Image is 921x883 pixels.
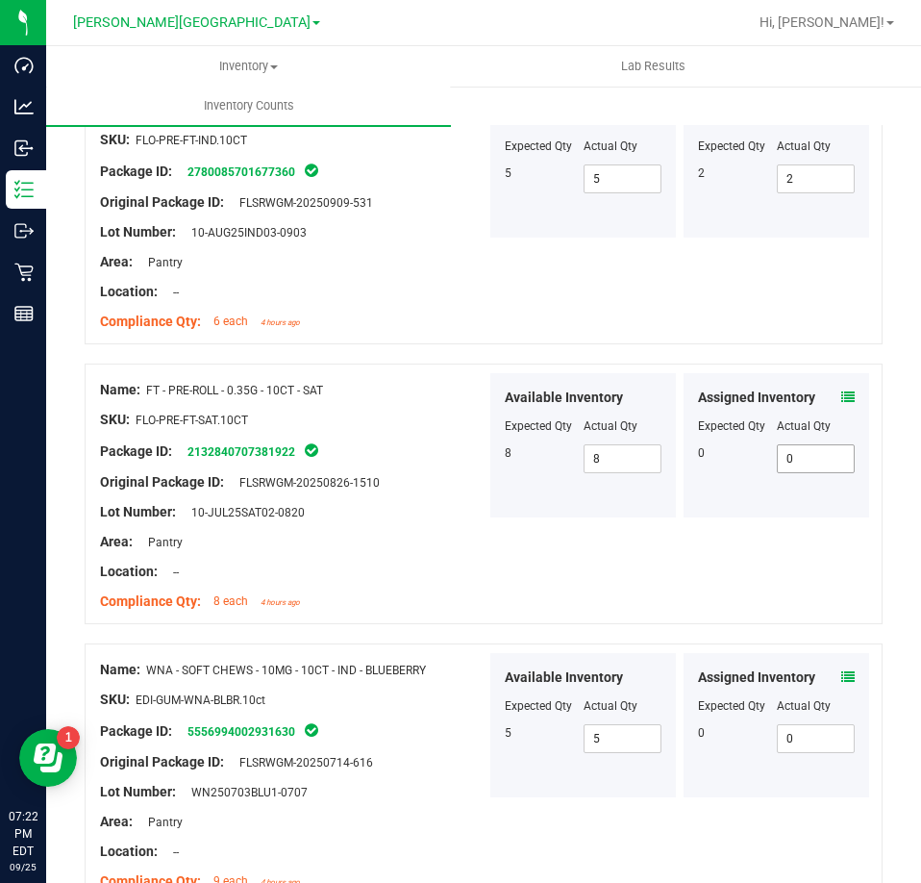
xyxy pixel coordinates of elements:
p: 07:22 PM EDT [9,808,37,860]
iframe: Resource center unread badge [57,726,80,749]
input: 8 [585,445,661,472]
span: Area: [100,534,133,549]
div: Expected Qty [698,417,777,435]
span: Expected Qty [505,419,572,433]
span: -- [163,845,179,859]
span: Location: [100,564,158,579]
span: In Sync [303,161,320,180]
span: FT - PRE-ROLL - 0.35G - 10CT - SAT [146,384,323,397]
span: Actual Qty [584,699,637,713]
span: Hi, [PERSON_NAME]! [759,14,884,30]
input: 5 [585,725,661,752]
span: Original Package ID: [100,754,224,769]
span: 8 each [213,594,248,608]
span: Compliance Qty: [100,593,201,609]
span: -- [163,286,179,299]
inline-svg: Analytics [14,97,34,116]
span: Actual Qty [584,419,637,433]
span: Expected Qty [505,699,572,713]
span: In Sync [303,441,320,460]
inline-svg: Dashboard [14,56,34,75]
span: Name: [100,662,140,677]
span: 5 [505,166,511,180]
div: Actual Qty [777,417,856,435]
inline-svg: Reports [14,304,34,323]
span: Area: [100,254,133,269]
span: Available Inventory [505,388,623,408]
span: FLSRWGM-20250826-1510 [230,476,380,490]
span: WN250703BLU1-0707 [182,786,308,799]
span: Location: [100,284,158,299]
span: Pantry [138,536,183,549]
span: Package ID: [100,443,172,459]
span: Available Inventory [505,668,623,688]
div: Actual Qty [777,697,856,715]
a: Lab Results [451,46,856,87]
span: 4 hours ago [261,598,300,607]
span: Lot Number: [100,504,176,519]
span: 8 [505,446,511,460]
span: Assigned Inventory [698,668,815,688]
div: 0 [698,444,777,462]
span: Lot Number: [100,784,176,799]
input: 0 [778,445,855,472]
span: EDI-GUM-WNA-BLBR.10ct [136,694,265,707]
span: Original Package ID: [100,474,224,490]
span: Expected Qty [505,139,572,153]
span: Original Package ID: [100,194,224,210]
div: Expected Qty [698,138,777,155]
inline-svg: Outbound [14,221,34,240]
span: [PERSON_NAME][GEOGRAPHIC_DATA] [73,14,311,31]
inline-svg: Inventory [14,180,34,199]
span: Inventory [47,58,450,75]
span: Location: [100,844,158,859]
span: 10-AUG25IND03-0903 [182,226,307,240]
span: Pantry [138,816,183,829]
span: Actual Qty [584,139,637,153]
span: FLSRWGM-20250909-531 [230,196,373,210]
iframe: Resource center [19,729,77,787]
input: 2 [778,165,855,192]
p: 09/25 [9,860,37,874]
span: FLO-PRE-FT-IND.10CT [136,134,247,147]
div: Expected Qty [698,697,777,715]
div: Actual Qty [777,138,856,155]
inline-svg: Retail [14,263,34,282]
span: Area: [100,814,133,829]
span: Package ID: [100,164,172,179]
span: Name: [100,382,140,397]
span: SKU: [100,132,130,147]
span: 10-JUL25SAT02-0820 [182,506,305,519]
a: 2780085701677360 [187,165,295,179]
span: In Sync [303,720,320,740]
span: Inventory Counts [178,97,320,114]
span: WNA - SOFT CHEWS - 10MG - 10CT - IND - BLUEBERRY [146,664,426,677]
input: 5 [585,165,661,192]
span: SKU: [100,692,130,707]
span: Lot Number: [100,224,176,240]
input: 0 [778,725,855,752]
span: Pantry [138,256,183,269]
span: 6 each [213,315,248,328]
a: Inventory Counts [46,86,451,126]
span: Assigned Inventory [698,388,815,408]
span: 5 [505,726,511,740]
span: FLO-PRE-FT-SAT.10CT [136,414,248,427]
span: SKU: [100,412,130,427]
a: Inventory [46,46,451,87]
span: Lab Results [595,58,711,75]
div: 2 [698,164,777,182]
div: 0 [698,724,777,742]
span: FLSRWGM-20250714-616 [230,756,373,769]
span: 4 hours ago [261,318,300,327]
span: Compliance Qty: [100,314,201,329]
inline-svg: Inbound [14,139,34,158]
span: -- [163,566,179,579]
a: 5556994002931630 [187,725,295,739]
span: Package ID: [100,723,172,739]
a: 2132840707381922 [187,445,295,459]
